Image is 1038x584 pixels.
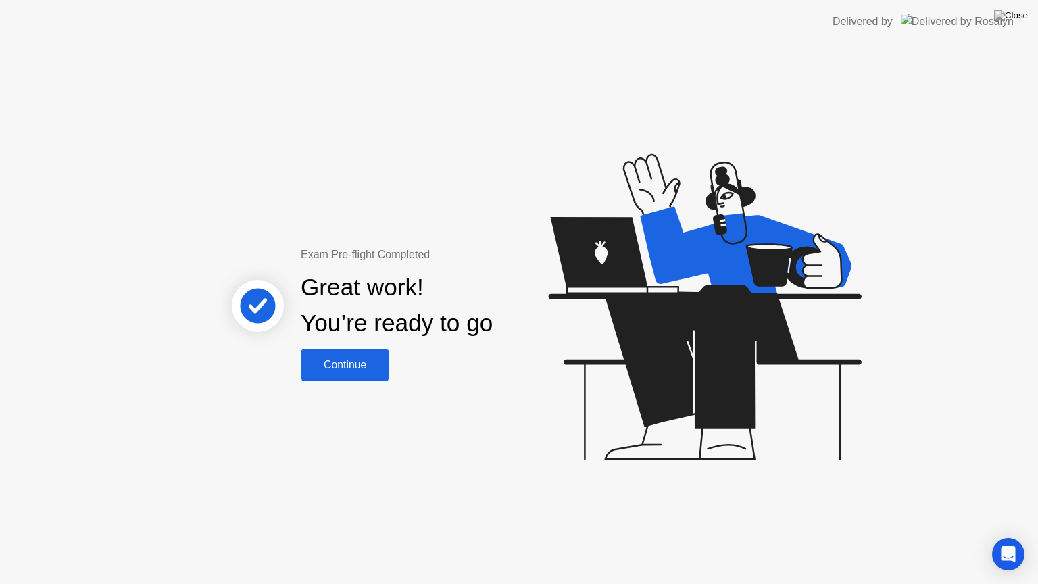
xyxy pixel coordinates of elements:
[994,10,1028,21] img: Close
[901,14,1014,29] img: Delivered by Rosalyn
[301,247,580,263] div: Exam Pre-flight Completed
[301,270,493,341] div: Great work! You’re ready to go
[305,359,385,371] div: Continue
[833,14,893,30] div: Delivered by
[301,349,389,381] button: Continue
[992,538,1024,570] div: Open Intercom Messenger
